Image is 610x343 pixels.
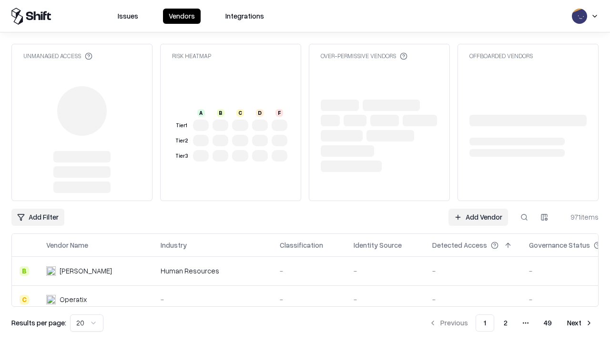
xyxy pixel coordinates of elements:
[217,109,224,117] div: B
[561,314,599,332] button: Next
[60,294,87,304] div: Operatix
[321,52,407,60] div: Over-Permissive Vendors
[448,209,508,226] a: Add Vendor
[354,294,417,304] div: -
[275,109,283,117] div: F
[529,240,590,250] div: Governance Status
[161,240,187,250] div: Industry
[20,266,29,276] div: B
[560,212,599,222] div: 971 items
[11,209,64,226] button: Add Filter
[469,52,533,60] div: Offboarded Vendors
[174,152,189,160] div: Tier 3
[161,266,264,276] div: Human Resources
[46,240,88,250] div: Vendor Name
[161,294,264,304] div: -
[432,294,514,304] div: -
[23,52,92,60] div: Unmanaged Access
[20,295,29,304] div: C
[46,266,56,276] img: Deel
[236,109,244,117] div: C
[11,318,66,328] p: Results per page:
[432,266,514,276] div: -
[163,9,201,24] button: Vendors
[46,295,56,304] img: Operatix
[280,294,338,304] div: -
[60,266,112,276] div: [PERSON_NAME]
[112,9,144,24] button: Issues
[476,314,494,332] button: 1
[354,266,417,276] div: -
[280,240,323,250] div: Classification
[174,121,189,130] div: Tier 1
[174,137,189,145] div: Tier 2
[496,314,515,332] button: 2
[536,314,559,332] button: 49
[172,52,211,60] div: Risk Heatmap
[280,266,338,276] div: -
[354,240,402,250] div: Identity Source
[256,109,264,117] div: D
[197,109,205,117] div: A
[423,314,599,332] nav: pagination
[432,240,487,250] div: Detected Access
[220,9,270,24] button: Integrations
